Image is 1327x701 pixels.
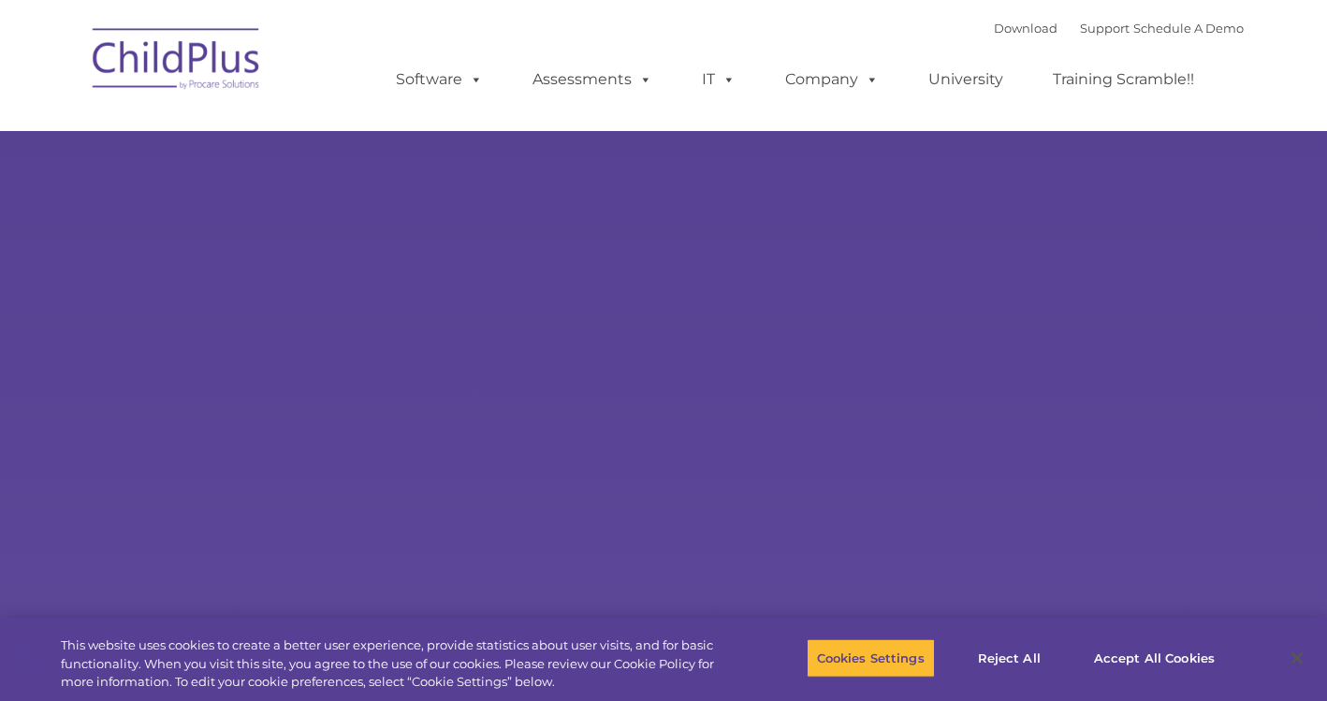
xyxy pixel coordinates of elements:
div: This website uses cookies to create a better user experience, provide statistics about user visit... [61,636,730,692]
font: | [994,21,1244,36]
a: Software [377,61,502,98]
a: University [910,61,1022,98]
button: Reject All [951,638,1068,678]
button: Close [1276,637,1318,679]
img: ChildPlus by Procare Solutions [83,15,270,109]
a: Training Scramble!! [1034,61,1213,98]
button: Cookies Settings [807,638,935,678]
a: Download [994,21,1057,36]
a: Support [1080,21,1130,36]
a: Assessments [514,61,671,98]
a: Company [766,61,897,98]
a: IT [683,61,754,98]
a: Schedule A Demo [1133,21,1244,36]
button: Accept All Cookies [1084,638,1225,678]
